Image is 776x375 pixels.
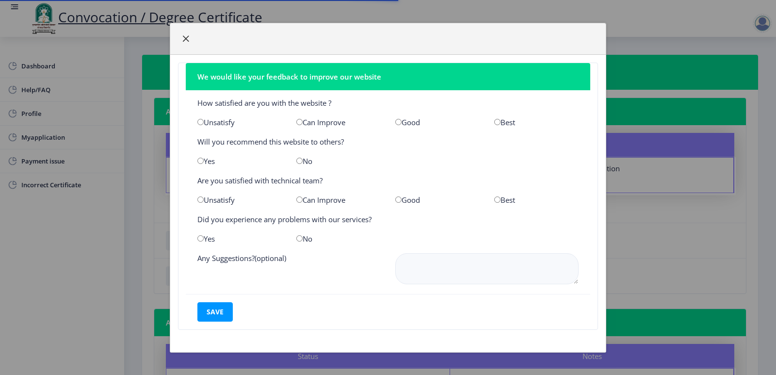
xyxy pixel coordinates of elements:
div: Can Improve [289,117,388,127]
div: No [289,234,388,244]
div: Did you experience any problems with our services? [190,214,586,224]
div: Good [388,117,487,127]
div: Best [487,117,586,127]
div: How satisfied are you with the website ? [190,98,586,108]
div: Best [487,195,586,205]
div: Unsatisfy [190,195,289,205]
div: Yes [190,234,289,244]
div: Good [388,195,487,205]
div: Yes [190,156,289,166]
div: Will you recommend this website to others? [190,137,586,147]
div: Unsatisfy [190,117,289,127]
button: save [197,302,233,322]
div: No [289,156,388,166]
div: Any Suggestions?(optional) [190,253,388,286]
div: Are you satisfied with technical team? [190,176,586,185]
nb-card-header: We would like your feedback to improve our website [186,63,590,90]
div: Can Improve [289,195,388,205]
